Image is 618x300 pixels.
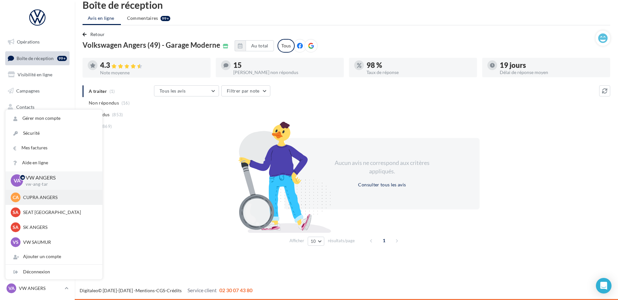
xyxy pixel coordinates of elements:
p: SEAT [GEOGRAPHIC_DATA] [23,209,95,216]
p: VW ANGERS [19,285,62,292]
button: Au total [235,40,274,51]
div: 98 % [367,62,472,69]
a: Campagnes DataOnDemand [4,170,71,189]
a: Contacts [4,100,71,114]
a: Sécurité [6,126,102,141]
div: Ajouter un compte [6,249,102,264]
button: 10 [308,237,324,246]
div: Open Intercom Messenger [596,278,612,294]
button: Au total [246,40,274,51]
a: Digitaleo [80,288,98,293]
a: Gérer mon compte [6,111,102,126]
span: Non répondus [89,100,119,106]
p: CUPRA ANGERS [23,194,95,201]
p: VW ANGERS [26,174,92,181]
button: Filtrer par note [221,85,270,96]
span: 1 [379,235,389,246]
div: Déconnexion [6,265,102,279]
span: VA [14,177,20,184]
button: Tous les avis [154,85,219,96]
span: Volkswagen Angers (49) - Garage Moderne [83,42,220,49]
div: Note moyenne [100,70,205,75]
span: © [DATE]-[DATE] - - - [80,288,252,293]
span: Visibilité en ligne [18,72,52,77]
span: résultats/page [328,238,355,244]
button: Retour [83,31,108,38]
span: 02 30 07 43 80 [219,287,252,293]
a: Médiathèque [4,116,71,130]
p: SK ANGERS [23,224,95,231]
span: CA [13,194,19,201]
span: Service client [187,287,217,293]
span: Retour [90,31,105,37]
div: [PERSON_NAME] non répondus [233,70,339,75]
a: Visibilité en ligne [4,68,71,81]
div: 4.3 [100,62,205,69]
div: 99+ [57,56,67,61]
button: Consulter tous les avis [355,181,408,189]
a: VA VW ANGERS [5,282,70,294]
div: 15 [233,62,339,69]
a: Aide en ligne [6,156,102,170]
a: Opérations [4,35,71,49]
span: Tous les avis [160,88,186,94]
a: Mes factures [6,141,102,155]
span: VA [8,285,15,292]
a: Campagnes [4,84,71,98]
span: Boîte de réception [17,55,54,61]
div: Taux de réponse [367,70,472,75]
span: (869) [101,124,112,129]
div: Aucun avis ne correspond aux critères appliqués. [326,159,438,175]
span: SA [13,209,19,216]
div: 19 jours [500,62,605,69]
p: VW SAUMUR [23,239,95,245]
span: Opérations [17,39,40,44]
a: CGS [156,288,165,293]
span: VS [13,239,19,245]
div: 99+ [161,16,170,21]
span: SA [13,224,19,231]
a: PLV et print personnalisable [4,149,71,168]
div: Délai de réponse moyen [500,70,605,75]
a: Boîte de réception99+ [4,51,71,65]
span: 10 [311,239,316,244]
span: Afficher [290,238,304,244]
a: Crédits [167,288,182,293]
span: Campagnes [16,88,40,94]
div: Tous [277,39,295,53]
span: Contacts [16,104,34,109]
span: (853) [112,112,123,117]
a: Mentions [135,288,155,293]
a: Calendrier [4,132,71,146]
p: vw-ang-tar [26,181,92,187]
span: (16) [122,100,130,106]
span: Commentaires [127,15,158,21]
